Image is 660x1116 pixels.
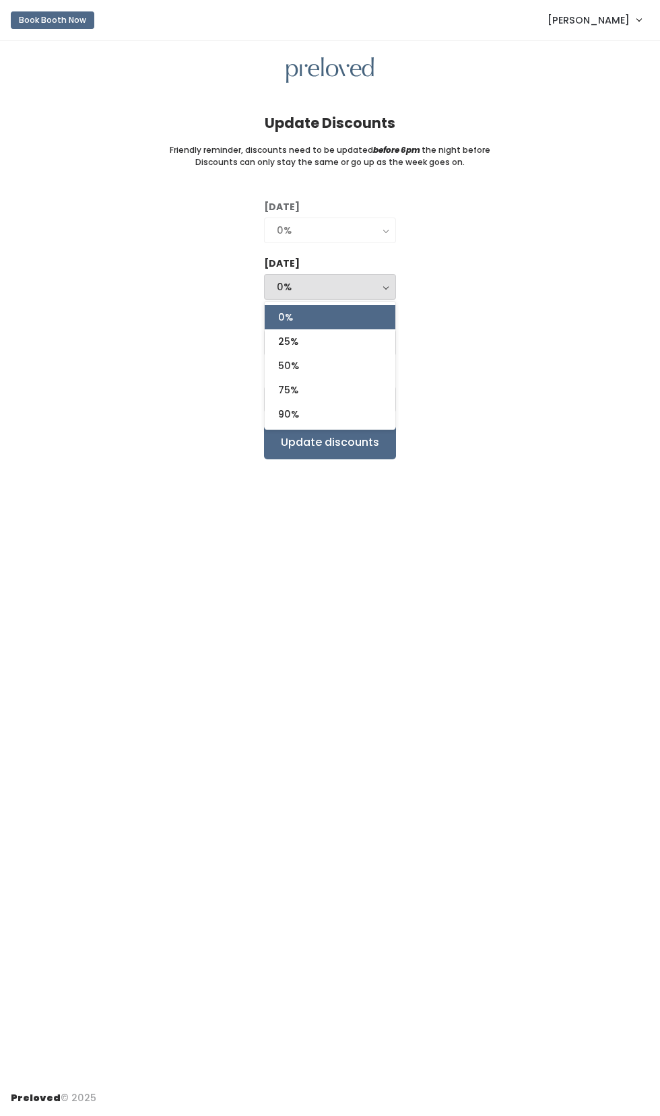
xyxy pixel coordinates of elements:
[534,5,655,34] a: [PERSON_NAME]
[11,1091,61,1105] span: Preloved
[264,200,300,214] label: [DATE]
[170,144,490,156] small: Friendly reminder, discounts need to be updated the night before
[11,1080,96,1105] div: © 2025
[264,274,396,300] button: 0%
[195,156,465,168] small: Discounts can only stay the same or go up as the week goes on.
[278,407,299,422] span: 90%
[278,334,298,349] span: 25%
[278,383,298,397] span: 75%
[286,57,374,84] img: preloved logo
[373,144,420,156] i: before 6pm
[278,358,299,373] span: 50%
[265,115,395,131] h4: Update Discounts
[264,257,300,271] label: [DATE]
[11,5,94,35] a: Book Booth Now
[264,426,396,459] input: Update discounts
[548,13,630,28] span: [PERSON_NAME]
[277,280,383,294] div: 0%
[11,11,94,29] button: Book Booth Now
[277,223,383,238] div: 0%
[278,310,293,325] span: 0%
[264,218,396,243] button: 0%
